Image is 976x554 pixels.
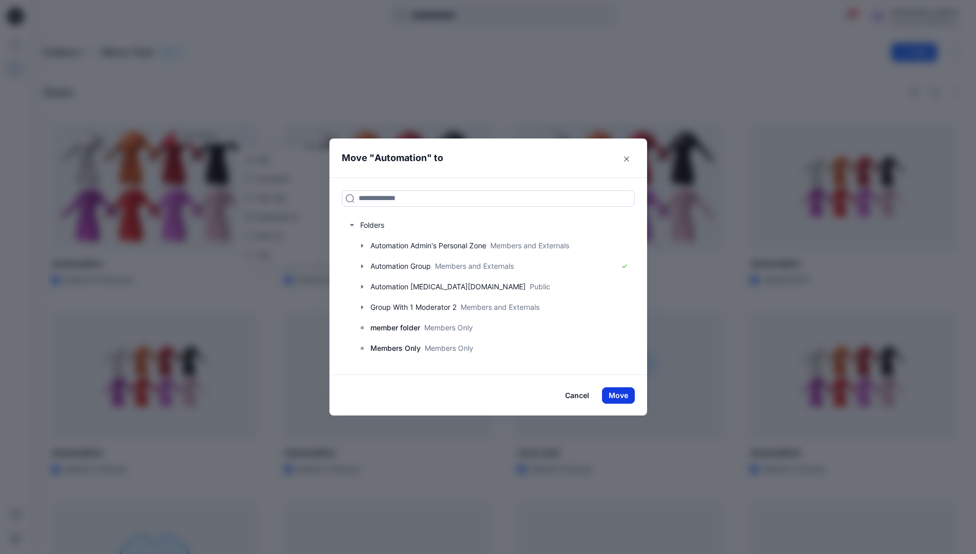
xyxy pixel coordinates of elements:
p: Members Only [424,322,473,333]
p: Automation [375,151,427,165]
button: Move [602,387,635,404]
p: Members Only [425,343,473,353]
button: Cancel [558,387,596,404]
p: Members Only [370,342,421,354]
header: Move " " to [329,138,631,177]
p: member folder [370,322,420,334]
button: Close [618,151,635,167]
